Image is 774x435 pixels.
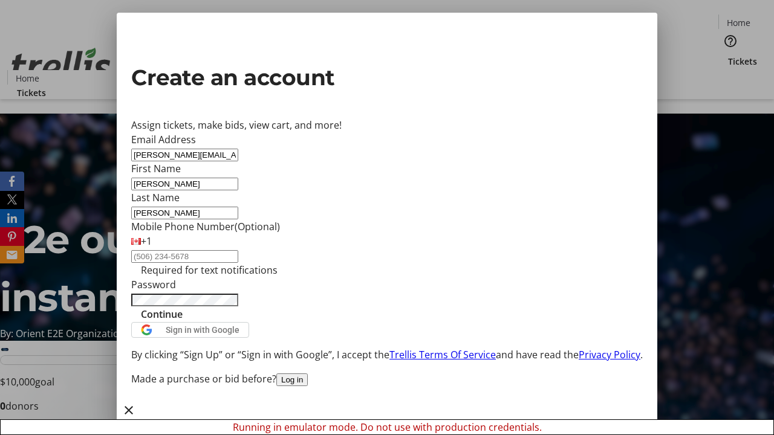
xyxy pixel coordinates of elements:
[579,348,640,361] a: Privacy Policy
[131,191,180,204] label: Last Name
[131,250,238,263] input: (506) 234-5678
[131,162,181,175] label: First Name
[131,278,176,291] label: Password
[131,372,643,386] div: Made a purchase or bid before?
[131,61,643,94] h2: Create an account
[131,149,238,161] input: Email Address
[131,178,238,190] input: First Name
[131,322,249,338] button: Sign in with Google
[276,373,308,386] button: Log in
[166,325,239,335] span: Sign in with Google
[117,398,141,422] button: Close
[131,207,238,219] input: Last Name
[141,307,183,321] span: Continue
[131,347,643,362] p: By clicking “Sign Up” or “Sign in with Google”, I accept the and have read the .
[389,348,496,361] a: Trellis Terms Of Service
[131,307,192,321] button: Continue
[131,220,280,233] label: Mobile Phone Number (Optional)
[131,133,196,146] label: Email Address
[141,263,278,277] tr-hint: Required for text notifications
[131,118,643,132] div: Assign tickets, make bids, view cart, and more!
